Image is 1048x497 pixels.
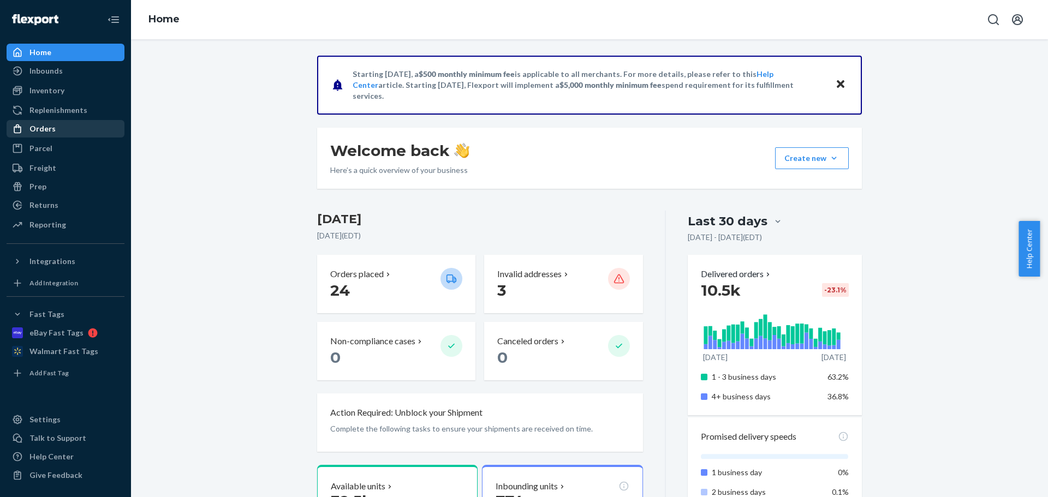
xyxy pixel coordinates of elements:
a: Inventory [7,82,124,99]
img: hand-wave emoji [454,143,469,158]
a: Settings [7,411,124,428]
div: Inbounds [29,65,63,76]
p: Here’s a quick overview of your business [330,165,469,176]
div: Inventory [29,85,64,96]
div: Fast Tags [29,309,64,320]
button: Integrations [7,253,124,270]
button: Invalid addresses 3 [484,255,642,313]
a: Reporting [7,216,124,233]
div: eBay Fast Tags [29,327,84,338]
a: eBay Fast Tags [7,324,124,342]
p: Available units [331,480,385,493]
div: Give Feedback [29,470,82,481]
a: Home [148,13,180,25]
ol: breadcrumbs [140,4,188,35]
a: Add Fast Tag [7,364,124,382]
p: [DATE] [821,352,846,363]
button: Help Center [1019,221,1040,277]
span: 3 [497,281,506,300]
a: Orders [7,120,124,137]
span: 0 [497,348,508,367]
p: [DATE] - [DATE] ( EDT ) [688,232,762,243]
div: Talk to Support [29,433,86,444]
span: 0% [838,468,849,477]
span: 24 [330,281,350,300]
h3: [DATE] [317,211,643,228]
button: Close Navigation [103,9,124,31]
p: Action Required: Unblock your Shipment [330,406,483,419]
p: Canceled orders [497,335,558,348]
div: Help Center [29,451,74,462]
span: 0 [330,348,341,367]
div: Reporting [29,219,66,230]
div: Integrations [29,256,75,267]
span: 36.8% [827,392,849,401]
a: Help Center [7,448,124,465]
div: Parcel [29,143,52,154]
a: Returns [7,196,124,214]
a: Replenishments [7,101,124,119]
div: Replenishments [29,105,87,116]
p: [DATE] ( EDT ) [317,230,643,241]
img: Flexport logo [12,14,58,25]
a: Inbounds [7,62,124,80]
div: Prep [29,181,46,192]
div: Returns [29,200,58,211]
p: [DATE] [703,352,728,363]
p: Orders placed [330,268,384,280]
p: Inbounding units [496,480,558,493]
p: Invalid addresses [497,268,562,280]
p: 1 - 3 business days [712,372,819,382]
a: Parcel [7,140,124,157]
button: Close [833,77,848,93]
div: Walmart Fast Tags [29,346,98,357]
span: 0.1% [832,487,849,496]
div: Settings [29,414,61,425]
div: Home [29,47,51,58]
div: Add Integration [29,278,78,288]
div: Add Fast Tag [29,368,69,378]
button: Orders placed 24 [317,255,475,313]
p: 1 business day [712,467,819,478]
div: Last 30 days [688,213,767,230]
button: Give Feedback [7,466,124,484]
span: 10.5k [701,281,741,300]
button: Create new [775,147,849,169]
p: Non-compliance cases [330,335,415,348]
button: Delivered orders [701,268,772,280]
a: Freight [7,159,124,177]
button: Open Search Box [982,9,1004,31]
p: 4+ business days [712,391,819,402]
a: Add Integration [7,274,124,292]
div: -23.1 % [822,283,849,297]
button: Non-compliance cases 0 [317,322,475,380]
button: Open account menu [1007,9,1028,31]
a: Prep [7,178,124,195]
span: $500 monthly minimum fee [419,69,515,79]
span: $5,000 monthly minimum fee [559,80,662,89]
a: Talk to Support [7,429,124,447]
p: Promised delivery speeds [701,430,796,443]
div: Orders [29,123,56,134]
button: Canceled orders 0 [484,322,642,380]
span: 63.2% [827,372,849,381]
a: Home [7,44,124,61]
p: Complete the following tasks to ensure your shipments are received on time. [330,423,630,434]
h1: Welcome back [330,141,469,160]
button: Fast Tags [7,306,124,323]
a: Walmart Fast Tags [7,343,124,360]
div: Freight [29,163,56,173]
p: Starting [DATE], a is applicable to all merchants. For more details, please refer to this article... [353,69,825,101]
